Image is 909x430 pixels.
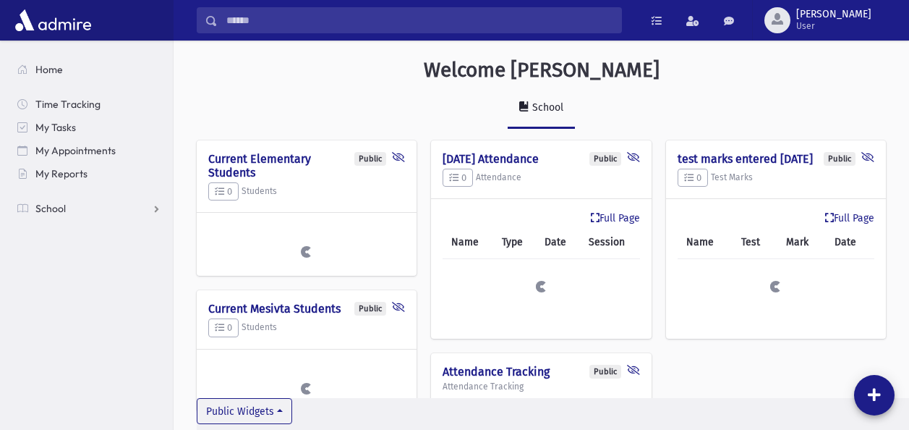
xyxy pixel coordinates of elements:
[35,98,101,111] span: Time Tracking
[6,93,173,116] a: Time Tracking
[589,152,621,166] div: Public
[443,169,473,187] button: 0
[443,152,639,166] h4: [DATE] Attendance
[678,152,874,166] h4: test marks entered [DATE]
[35,121,76,134] span: My Tasks
[443,381,639,392] h5: Attendance Tracking
[6,116,173,139] a: My Tasks
[684,172,701,183] span: 0
[508,88,575,129] a: School
[215,322,232,333] span: 0
[354,302,386,316] div: Public
[208,182,239,201] button: 0
[6,197,173,220] a: School
[678,169,874,187] h5: Test Marks
[529,101,563,114] div: School
[678,169,708,187] button: 0
[35,63,63,76] span: Home
[218,7,621,33] input: Search
[825,211,874,226] a: Full Page
[12,6,95,35] img: AdmirePro
[424,58,660,83] h3: Welcome [PERSON_NAME]
[35,144,116,157] span: My Appointments
[208,302,405,316] h4: Current Mesivta Students
[208,319,239,337] button: 0
[589,365,621,379] div: Public
[354,152,386,166] div: Public
[6,139,173,162] a: My Appointments
[591,211,640,226] a: Full Page
[443,365,639,379] h4: Attendance Tracking
[35,167,88,180] span: My Reports
[208,152,405,180] h4: Current Elementary Students
[215,186,232,197] span: 0
[6,58,173,81] a: Home
[208,319,405,337] h5: Students
[35,202,66,215] span: School
[493,226,536,259] th: Type
[796,9,871,20] span: [PERSON_NAME]
[443,226,492,259] th: Name
[6,162,173,185] a: My Reports
[777,226,827,259] th: Mark
[733,226,777,259] th: Test
[796,20,871,32] span: User
[449,172,466,183] span: 0
[824,152,855,166] div: Public
[536,226,580,259] th: Date
[678,226,733,259] th: Name
[197,398,292,424] button: Public Widgets
[580,226,640,259] th: Session
[443,169,639,187] h5: Attendance
[826,226,874,259] th: Date
[208,182,405,201] h5: Students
